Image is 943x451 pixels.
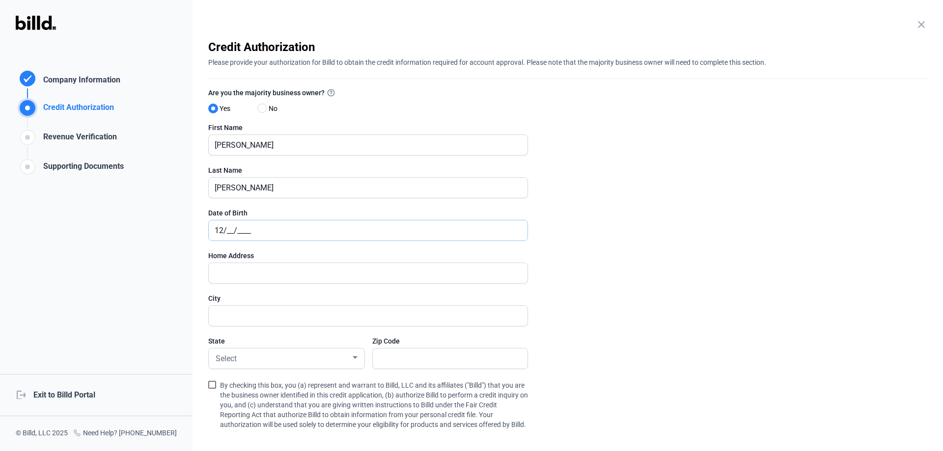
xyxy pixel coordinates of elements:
[208,87,528,100] label: Are you the majority business owner?
[208,293,528,303] div: City
[220,379,528,429] span: By checking this box, you (a) represent and warrant to Billd, LLC and its affiliates ("Billd") th...
[16,389,26,399] mat-icon: logout
[73,428,177,439] div: Need Help? [PHONE_NUMBER]
[216,103,230,114] span: Yes
[208,39,927,55] div: Credit Authorization
[265,103,277,114] span: No
[915,19,927,30] mat-icon: close
[39,74,120,88] div: Company Information
[208,165,528,175] div: Last Name
[39,102,114,118] div: Credit Authorization
[39,131,117,147] div: Revenue Verification
[208,123,528,133] div: First Name
[208,208,528,218] div: Date of Birth
[39,160,124,177] div: Supporting Documents
[208,55,927,67] div: Please provide your authorization for Billd to obtain the credit information required for account...
[208,336,364,346] div: State
[372,336,528,346] div: Zip Code
[208,251,528,261] div: Home Address
[16,428,68,439] div: © Billd, LLC 2025
[16,16,56,30] img: Billd Logo
[216,354,237,363] span: Select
